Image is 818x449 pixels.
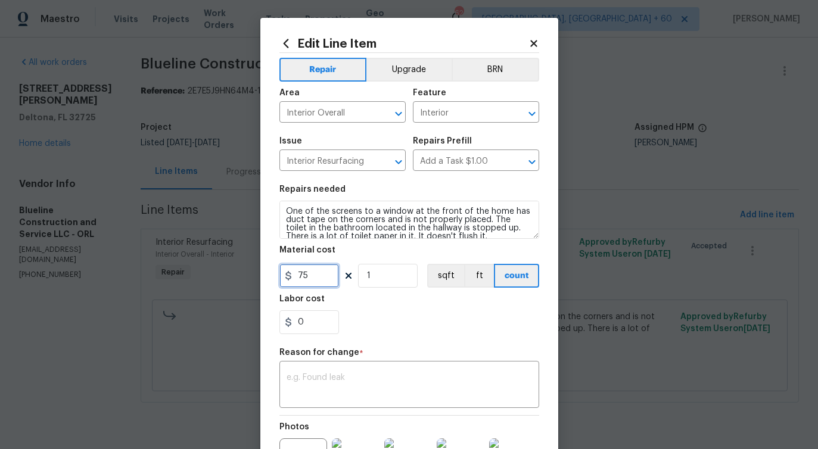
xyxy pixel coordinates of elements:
[390,105,407,122] button: Open
[279,246,335,254] h5: Material cost
[279,37,528,50] h2: Edit Line Item
[279,89,300,97] h5: Area
[452,58,539,82] button: BRN
[413,137,472,145] h5: Repairs Prefill
[390,154,407,170] button: Open
[524,154,540,170] button: Open
[524,105,540,122] button: Open
[279,58,367,82] button: Repair
[413,89,446,97] h5: Feature
[279,185,346,194] h5: Repairs needed
[366,58,452,82] button: Upgrade
[494,264,539,288] button: count
[464,264,494,288] button: ft
[427,264,464,288] button: sqft
[279,201,539,239] textarea: One of the screens to a window at the front of the home has duct tape on the corners and is not p...
[279,348,359,357] h5: Reason for change
[279,295,325,303] h5: Labor cost
[279,137,302,145] h5: Issue
[279,423,309,431] h5: Photos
